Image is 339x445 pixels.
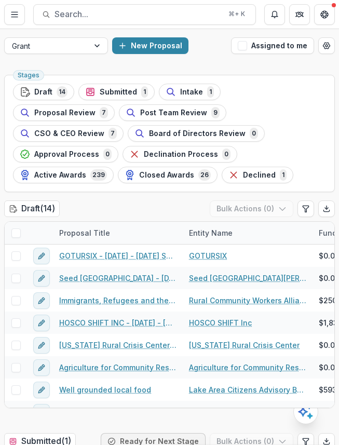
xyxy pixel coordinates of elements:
[55,9,222,19] span: Search...
[293,399,318,424] button: Open AI Assistant
[198,169,211,181] span: 26
[149,129,246,138] span: Board of Directors Review
[33,315,50,331] button: edit
[18,72,39,79] span: Stages
[13,104,115,121] button: Proposal Review7
[112,37,188,54] button: New Proposal
[34,109,96,117] span: Proposal Review
[144,150,218,159] span: Declination Process
[189,340,300,350] a: [US_STATE] Rural Crisis Center
[183,222,313,244] div: Entity Name
[222,149,230,160] span: 0
[13,84,74,100] button: Draft14
[226,8,247,20] div: ⌘ + K
[100,107,108,118] span: 7
[34,150,99,159] span: Approval Process
[314,4,335,25] button: Get Help
[318,200,335,217] button: Export table data
[34,171,86,180] span: Active Awards
[33,359,50,376] button: edit
[189,384,306,395] a: Lake Area Citizens Advisory Board Inc.
[90,169,107,181] span: 239
[33,404,50,421] button: edit
[103,149,112,160] span: 0
[53,227,116,238] div: Proposal Title
[53,222,183,244] div: Proposal Title
[139,171,194,180] span: Closed Awards
[231,37,314,54] button: Assigned to me
[189,407,306,417] a: St Louis Regional Public Media Inc
[119,104,226,121] button: Post Team Review9
[59,407,177,417] a: Strengthening Journalistic Infrastructure
[210,200,293,217] button: Bulk Actions (0)
[33,292,50,309] button: edit
[189,317,252,328] a: HOSCO SHIFT Inc
[78,84,155,100] button: Submitted1
[4,200,60,217] h2: Draft ( 14 )
[13,146,118,163] button: Approval Process0
[59,273,177,284] a: Seed [GEOGRAPHIC_DATA] - [DATE] - [DATE] Seeding Equitable and Sustainable Food Systems
[123,146,237,163] button: Declination Process0
[100,88,137,97] span: Submitted
[243,171,276,180] span: Declined
[59,295,177,306] a: Immigrants, Refugees and the Food Chain Supply in [GEOGRAPHIC_DATA].
[180,88,203,97] span: Intake
[189,362,306,373] a: Agriculture for Community Restoration Economic Justice & Sustainability
[33,270,50,287] button: edit
[189,273,306,284] a: Seed [GEOGRAPHIC_DATA][PERSON_NAME]
[59,362,177,373] a: Agriculture for Community Restoration Economic Justice & Sustainability - [DATE] - [DATE] Seeding...
[59,384,151,395] a: Well grounded local food
[34,88,52,97] span: Draft
[289,4,310,25] button: Partners
[34,129,104,138] span: CSO & CEO Review
[128,125,265,142] button: Board of Directors Review0
[222,167,293,183] button: Declined1
[159,84,221,100] button: Intake1
[211,107,220,118] span: 9
[141,86,148,98] span: 1
[207,86,214,98] span: 1
[297,200,314,217] button: Edit table settings
[33,248,50,264] button: edit
[4,4,25,25] button: Toggle Menu
[250,128,258,139] span: 0
[109,128,117,139] span: 7
[183,227,239,238] div: Entity Name
[118,167,218,183] button: Closed Awards26
[140,109,207,117] span: Post Team Review
[59,340,177,350] a: [US_STATE] Rural Crisis Center - [DATE] - [DATE] Seeding Equitable and Sustainable Local Food Sys...
[13,167,114,183] button: Active Awards239
[189,250,227,261] a: GOTURSIX
[189,295,306,306] a: Rural Community Workers Alliance
[280,169,287,181] span: 1
[59,317,177,328] a: HOSCO SHIFT INC - [DATE] - [DATE] Seeding Equitable and Sustainable Food Systems
[33,4,256,25] button: Search...
[57,86,67,98] span: 14
[264,4,285,25] button: Notifications
[13,125,124,142] button: CSO & CEO Review7
[59,250,177,261] a: GOTURSIX - [DATE] - [DATE] Seeding Equitable and Sustainable Food Systems
[318,37,335,54] button: Open table manager
[33,382,50,398] button: edit
[33,337,50,354] button: edit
